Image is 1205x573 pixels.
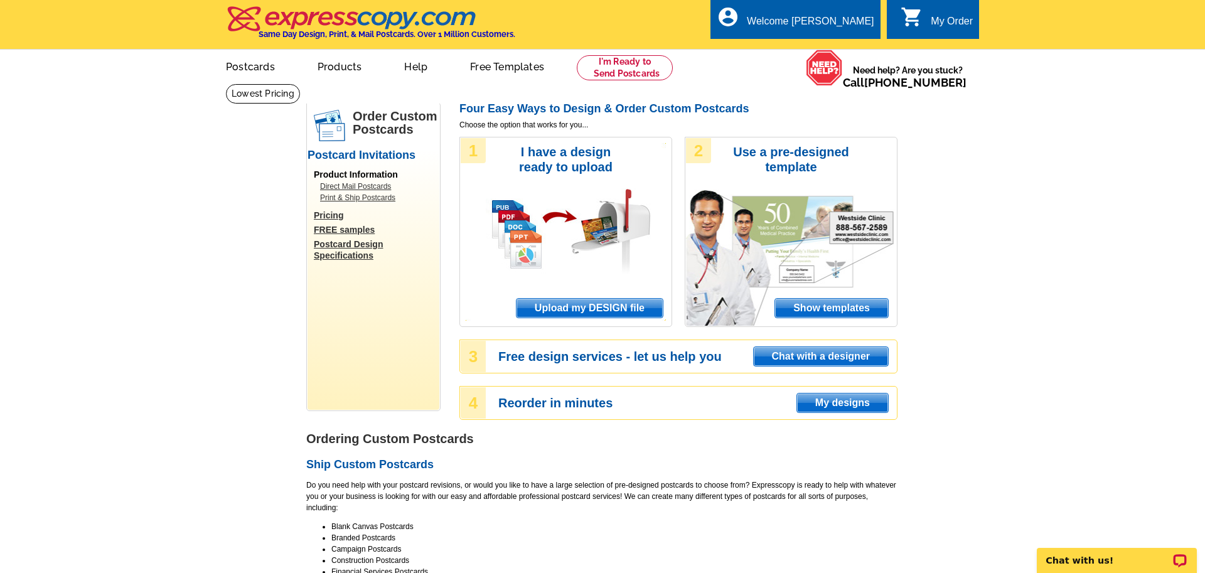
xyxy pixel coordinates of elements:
h3: I have a design ready to upload [501,144,630,174]
a: Free Templates [450,51,564,80]
span: Upload my DESIGN file [517,299,663,318]
a: FREE samples [314,224,439,235]
iframe: LiveChat chat widget [1029,533,1205,573]
a: Chat with a designer [753,346,889,367]
a: Postcards [206,51,295,80]
h2: Ship Custom Postcards [306,458,897,472]
h3: Use a pre-designed template [727,144,855,174]
span: My designs [797,394,888,412]
span: Show templates [775,299,888,318]
a: shopping_cart My Order [901,14,973,29]
i: shopping_cart [901,6,923,28]
span: Choose the option that works for you... [459,119,897,131]
span: Call [843,76,967,89]
h2: Four Easy Ways to Design & Order Custom Postcards [459,102,897,116]
h4: Same Day Design, Print, & Mail Postcards. Over 1 Million Customers. [259,29,515,39]
div: 1 [461,138,486,163]
a: Postcard Design Specifications [314,238,439,261]
li: Branded Postcards [331,532,897,544]
img: postcards.png [314,110,345,141]
div: My Order [931,16,973,33]
span: Need help? Are you stuck? [843,64,973,89]
li: Blank Canvas Postcards [331,521,897,532]
a: Same Day Design, Print, & Mail Postcards. Over 1 Million Customers. [226,15,515,39]
a: My designs [796,393,889,413]
li: Construction Postcards [331,555,897,566]
div: 2 [686,138,711,163]
p: Do you need help with your postcard revisions, or would you like to have a large selection of pre... [306,479,897,513]
a: Direct Mail Postcards [320,181,433,192]
a: Pricing [314,210,439,221]
h2: Postcard Invitations [308,149,439,163]
h3: Reorder in minutes [498,397,896,409]
div: 4 [461,387,486,419]
span: Product Information [314,169,398,179]
a: Upload my DESIGN file [516,298,663,318]
h1: Order Custom Postcards [353,110,439,136]
a: Show templates [774,298,889,318]
li: Campaign Postcards [331,544,897,555]
a: Products [297,51,382,80]
i: account_circle [717,6,739,28]
a: [PHONE_NUMBER] [864,76,967,89]
a: Print & Ship Postcards [320,192,433,203]
div: 3 [461,341,486,372]
strong: Ordering Custom Postcards [306,432,474,446]
a: Help [384,51,447,80]
span: Chat with a designer [754,347,888,366]
img: help [806,50,843,86]
div: Welcome [PERSON_NAME] [747,16,874,33]
h3: Free design services - let us help you [498,351,896,362]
